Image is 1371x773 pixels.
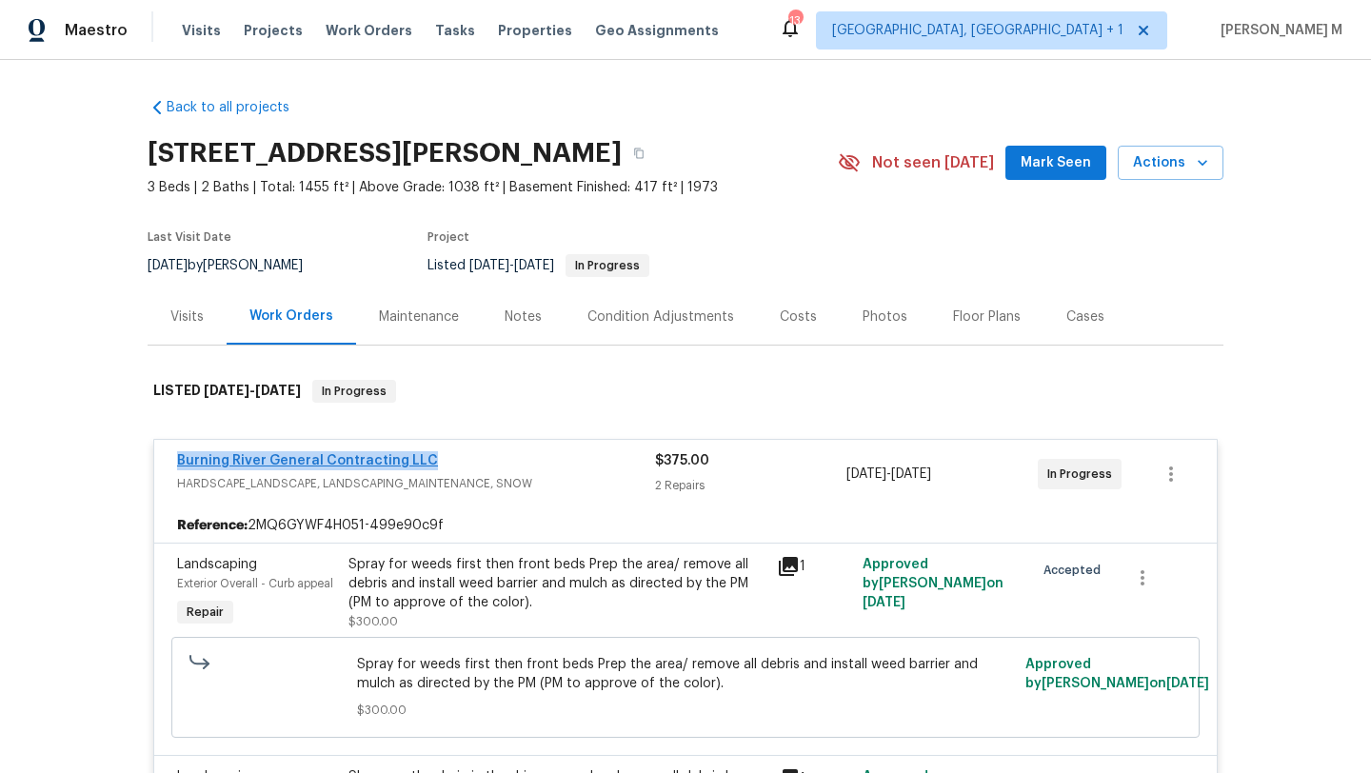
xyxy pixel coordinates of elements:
span: Not seen [DATE] [872,153,994,172]
b: Reference: [177,516,248,535]
span: Visits [182,21,221,40]
div: Cases [1066,307,1104,327]
span: Maestro [65,21,128,40]
span: Spray for weeds first then front beds Prep the area/ remove all debris and install weed barrier a... [357,655,1015,693]
div: Condition Adjustments [587,307,734,327]
div: 2 Repairs [655,476,846,495]
button: Actions [1118,146,1223,181]
span: Projects [244,21,303,40]
div: Maintenance [379,307,459,327]
span: In Progress [567,260,647,271]
div: 2MQ6GYWF4H051-499e90c9f [154,508,1217,543]
span: Accepted [1043,561,1108,580]
span: Work Orders [326,21,412,40]
h2: [STREET_ADDRESS][PERSON_NAME] [148,144,622,163]
span: - [846,465,931,484]
span: Last Visit Date [148,231,231,243]
button: Mark Seen [1005,146,1106,181]
span: Actions [1133,151,1208,175]
div: 1 [777,555,851,578]
span: [PERSON_NAME] M [1213,21,1342,40]
div: Floor Plans [953,307,1021,327]
span: Project [427,231,469,243]
span: Mark Seen [1021,151,1091,175]
span: Listed [427,259,649,272]
span: Approved by [PERSON_NAME] on [1025,658,1209,690]
span: Geo Assignments [595,21,719,40]
div: Costs [780,307,817,327]
span: [DATE] [514,259,554,272]
span: $300.00 [348,616,398,627]
span: [DATE] [891,467,931,481]
span: $375.00 [655,454,709,467]
button: Copy Address [622,136,656,170]
span: HARDSCAPE_LANDSCAPE, LANDSCAPING_MAINTENANCE, SNOW [177,474,655,493]
div: by [PERSON_NAME] [148,254,326,277]
span: Properties [498,21,572,40]
span: 3 Beds | 2 Baths | Total: 1455 ft² | Above Grade: 1038 ft² | Basement Finished: 417 ft² | 1973 [148,178,838,197]
span: [GEOGRAPHIC_DATA], [GEOGRAPHIC_DATA] + 1 [832,21,1123,40]
a: Burning River General Contracting LLC [177,454,438,467]
span: In Progress [314,382,394,401]
span: - [469,259,554,272]
span: $300.00 [357,701,1015,720]
span: [DATE] [204,384,249,397]
span: [DATE] [863,596,905,609]
span: [DATE] [1166,677,1209,690]
span: Repair [179,603,231,622]
span: Landscaping [177,558,257,571]
div: Spray for weeds first then front beds Prep the area/ remove all debris and install weed barrier a... [348,555,765,612]
div: Photos [863,307,907,327]
div: Notes [505,307,542,327]
div: 13 [788,11,802,30]
span: Tasks [435,24,475,37]
span: In Progress [1047,465,1120,484]
div: LISTED [DATE]-[DATE]In Progress [148,361,1223,422]
h6: LISTED [153,380,301,403]
span: Exterior Overall - Curb appeal [177,578,333,589]
a: Back to all projects [148,98,330,117]
span: - [204,384,301,397]
span: Approved by [PERSON_NAME] on [863,558,1003,609]
div: Visits [170,307,204,327]
span: [DATE] [469,259,509,272]
span: [DATE] [255,384,301,397]
div: Work Orders [249,307,333,326]
span: [DATE] [846,467,886,481]
span: [DATE] [148,259,188,272]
